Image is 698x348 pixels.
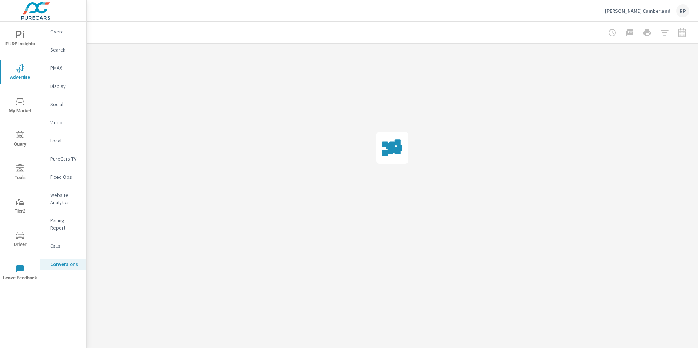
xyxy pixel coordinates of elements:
[40,81,86,92] div: Display
[50,82,80,90] p: Display
[50,191,80,206] p: Website Analytics
[3,231,37,249] span: Driver
[50,119,80,126] p: Video
[676,4,689,17] div: RP
[50,155,80,162] p: PureCars TV
[40,240,86,251] div: Calls
[50,260,80,268] p: Conversions
[605,8,670,14] p: [PERSON_NAME] Cumberland
[50,173,80,181] p: Fixed Ops
[50,64,80,72] p: PMAX
[40,44,86,55] div: Search
[40,153,86,164] div: PureCars TV
[50,46,80,53] p: Search
[40,135,86,146] div: Local
[40,190,86,208] div: Website Analytics
[50,217,80,231] p: Pacing Report
[40,99,86,110] div: Social
[3,31,37,48] span: PURE Insights
[3,64,37,82] span: Advertise
[0,22,40,289] div: nav menu
[40,117,86,128] div: Video
[3,264,37,282] span: Leave Feedback
[40,215,86,233] div: Pacing Report
[50,101,80,108] p: Social
[3,198,37,215] span: Tier2
[40,171,86,182] div: Fixed Ops
[40,259,86,270] div: Conversions
[3,164,37,182] span: Tools
[3,97,37,115] span: My Market
[50,137,80,144] p: Local
[3,131,37,149] span: Query
[50,28,80,35] p: Overall
[50,242,80,250] p: Calls
[40,62,86,73] div: PMAX
[40,26,86,37] div: Overall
